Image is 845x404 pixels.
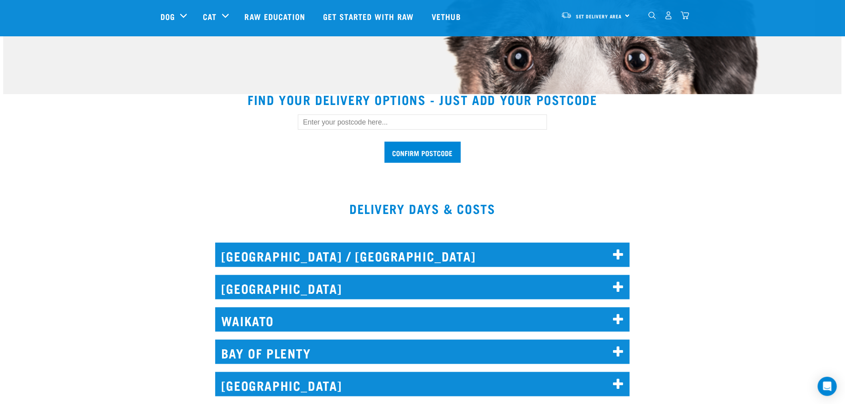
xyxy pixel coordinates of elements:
[3,201,842,216] h2: DELIVERY DAYS & COSTS
[818,377,837,396] div: Open Intercom Messenger
[681,11,689,20] img: home-icon@2x.png
[215,372,630,396] h2: [GEOGRAPHIC_DATA]
[298,115,547,130] input: Enter your postcode here...
[161,10,175,22] a: Dog
[237,0,315,32] a: Raw Education
[13,92,832,107] h2: Find your delivery options - just add your postcode
[203,10,216,22] a: Cat
[215,340,630,364] h2: BAY OF PLENTY
[315,0,424,32] a: Get started with Raw
[649,12,656,19] img: home-icon-1@2x.png
[215,243,630,267] h2: [GEOGRAPHIC_DATA] / [GEOGRAPHIC_DATA]
[561,12,572,19] img: van-moving.png
[385,142,461,163] input: Confirm postcode
[424,0,471,32] a: Vethub
[215,307,630,332] h2: WAIKATO
[215,275,630,299] h2: [GEOGRAPHIC_DATA]
[664,11,673,20] img: user.png
[576,15,622,18] span: Set Delivery Area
